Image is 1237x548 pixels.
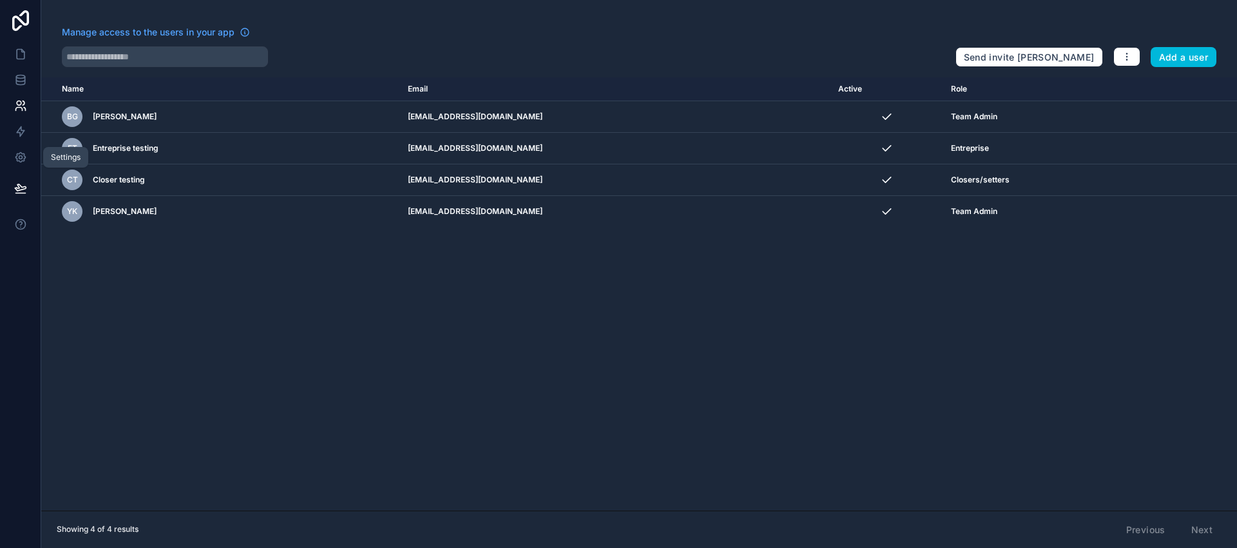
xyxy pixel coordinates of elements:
span: BG [67,112,78,122]
span: Et [68,143,77,153]
td: [EMAIL_ADDRESS][DOMAIN_NAME] [400,196,830,228]
span: Team Admin [951,112,997,122]
button: Send invite [PERSON_NAME] [955,47,1103,68]
td: [EMAIL_ADDRESS][DOMAIN_NAME] [400,101,830,133]
span: YK [67,206,77,217]
span: Closer testing [93,175,145,185]
th: Role [943,77,1156,101]
span: Ct [67,175,78,185]
span: Closers/setters [951,175,1010,185]
th: Active [830,77,943,101]
td: [EMAIL_ADDRESS][DOMAIN_NAME] [400,164,830,196]
span: [PERSON_NAME] [93,206,157,217]
span: Manage access to the users in your app [62,26,235,39]
span: [PERSON_NAME] [93,112,157,122]
span: Showing 4 of 4 results [57,524,139,534]
th: Name [41,77,400,101]
button: Add a user [1151,47,1217,68]
td: [EMAIL_ADDRESS][DOMAIN_NAME] [400,133,830,164]
span: Entreprise testing [93,143,158,153]
th: Email [400,77,830,101]
div: Settings [51,152,81,162]
div: scrollable content [41,77,1237,511]
a: Manage access to the users in your app [62,26,250,39]
span: Entreprise [951,143,989,153]
span: Team Admin [951,206,997,217]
